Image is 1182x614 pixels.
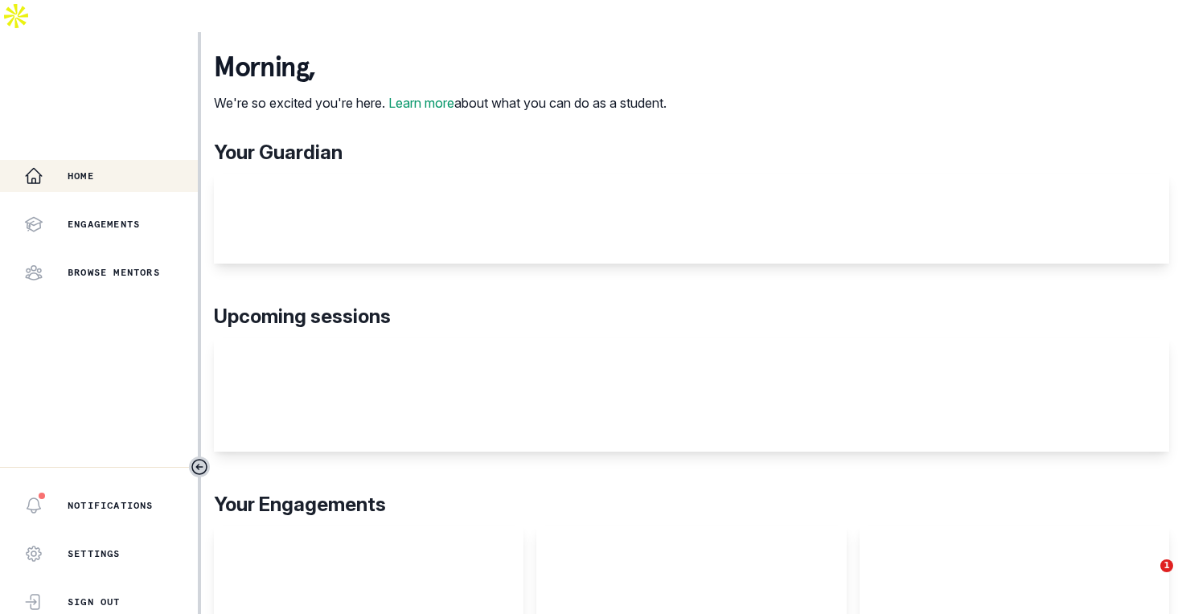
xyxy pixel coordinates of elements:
p: Browse Mentors [68,266,160,279]
button: Toggle sidebar [189,456,210,477]
p: We're so excited you're here. about what you can do as a student. [214,93,667,113]
p: Engagements [68,218,140,231]
iframe: Intercom live chat [1127,559,1166,598]
p: Upcoming sessions [214,302,1169,331]
p: Settings [68,547,121,560]
a: Learn more [388,95,454,111]
p: Notifications [68,499,154,512]
p: Your Guardian [214,138,1169,167]
span: 1 [1160,559,1173,572]
p: morning , [214,51,667,84]
p: Home [68,170,94,182]
p: Sign Out [68,596,121,608]
p: Your Engagements [214,490,1169,519]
